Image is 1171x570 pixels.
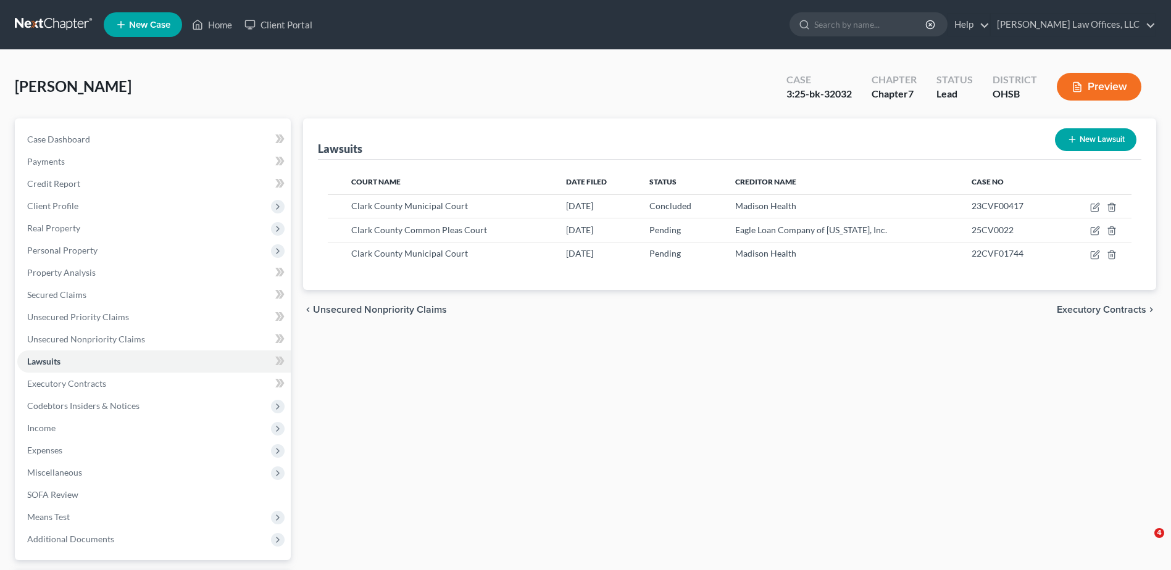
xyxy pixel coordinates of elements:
[872,73,917,87] div: Chapter
[27,356,60,366] span: Lawsuits
[566,177,607,186] span: Date Filed
[17,373,291,395] a: Executory Contracts
[351,225,487,235] span: Clark County Common Pleas Court
[27,289,86,300] span: Secured Claims
[786,87,852,101] div: 3:25-bk-32032
[649,177,677,186] span: Status
[649,225,681,235] span: Pending
[27,312,129,322] span: Unsecured Priority Claims
[1055,128,1136,151] button: New Lawsuit
[351,200,468,211] span: Clark County Municipal Court
[27,378,106,389] span: Executory Contracts
[735,225,887,235] span: Eagle Loan Company of [US_STATE], Inc.
[17,151,291,173] a: Payments
[972,200,1023,211] span: 23CVF00417
[17,306,291,328] a: Unsecured Priority Claims
[936,87,973,101] div: Lead
[1154,528,1164,538] span: 4
[27,156,65,167] span: Payments
[972,248,1023,258] span: 22CVF01744
[872,87,917,101] div: Chapter
[17,484,291,506] a: SOFA Review
[27,467,82,477] span: Miscellaneous
[303,305,447,315] button: chevron_left Unsecured Nonpriority Claims
[993,87,1037,101] div: OHSB
[27,200,78,211] span: Client Profile
[936,73,973,87] div: Status
[351,177,401,186] span: Court Name
[186,14,238,36] a: Home
[238,14,319,36] a: Client Portal
[351,248,468,258] span: Clark County Municipal Court
[1129,528,1159,558] iframe: Intercom live chat
[27,423,56,433] span: Income
[908,88,914,99] span: 7
[993,73,1037,87] div: District
[814,13,927,36] input: Search by name...
[27,134,90,144] span: Case Dashboard
[566,225,593,235] span: [DATE]
[27,400,140,411] span: Codebtors Insiders & Notices
[17,350,291,373] a: Lawsuits
[735,248,796,258] span: Madison Health
[27,334,145,344] span: Unsecured Nonpriority Claims
[27,534,114,544] span: Additional Documents
[318,141,362,156] div: Lawsuits
[17,128,291,151] a: Case Dashboard
[1057,305,1146,315] span: Executory Contracts
[948,14,990,36] a: Help
[649,200,691,211] span: Concluded
[27,223,80,233] span: Real Property
[17,262,291,284] a: Property Analysis
[15,77,131,95] span: [PERSON_NAME]
[17,328,291,350] a: Unsecured Nonpriority Claims
[1057,73,1141,101] button: Preview
[17,173,291,195] a: Credit Report
[991,14,1156,36] a: [PERSON_NAME] Law Offices, LLC
[27,489,78,500] span: SOFA Review
[1146,305,1156,315] i: chevron_right
[786,73,852,87] div: Case
[649,248,681,258] span: Pending
[17,284,291,306] a: Secured Claims
[735,177,796,186] span: Creditor Name
[27,445,62,455] span: Expenses
[27,245,98,255] span: Personal Property
[1057,305,1156,315] button: Executory Contracts chevron_right
[972,177,1004,186] span: Case No
[313,305,447,315] span: Unsecured Nonpriority Claims
[129,20,170,30] span: New Case
[566,200,593,211] span: [DATE]
[303,305,313,315] i: chevron_left
[566,248,593,258] span: [DATE]
[27,267,96,278] span: Property Analysis
[27,511,70,522] span: Means Test
[735,200,796,211] span: Madison Health
[27,178,80,189] span: Credit Report
[972,225,1014,235] span: 25CV0022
